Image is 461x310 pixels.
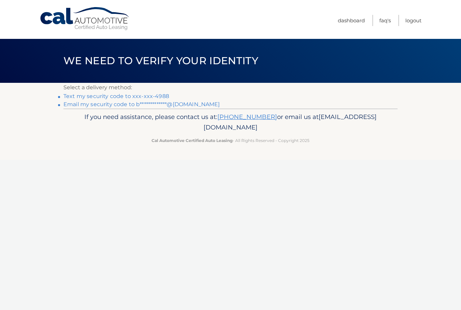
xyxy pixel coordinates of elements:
[63,93,169,99] a: Text my security code to xxx-xxx-4988
[68,112,393,133] p: If you need assistance, please contact us at: or email us at
[68,137,393,144] p: - All Rights Reserved - Copyright 2025
[63,54,258,67] span: We need to verify your identity
[405,15,422,26] a: Logout
[379,15,391,26] a: FAQ's
[63,83,398,92] p: Select a delivery method:
[152,138,233,143] strong: Cal Automotive Certified Auto Leasing
[217,113,277,121] a: [PHONE_NUMBER]
[39,7,131,31] a: Cal Automotive
[338,15,365,26] a: Dashboard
